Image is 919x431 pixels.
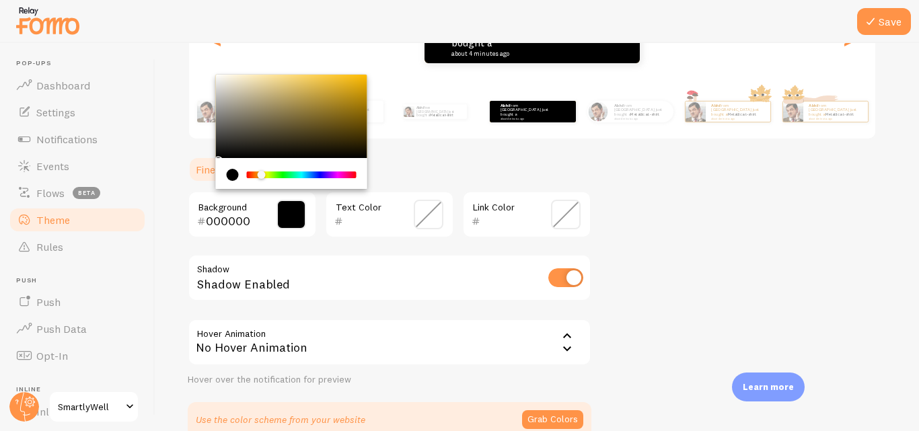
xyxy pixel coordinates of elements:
img: Fomo [197,101,219,122]
a: Push Data [8,315,147,342]
p: Use the color scheme from your website [196,413,365,426]
a: Push [8,288,147,315]
small: about 4 minutes ago [322,117,377,120]
p: from [GEOGRAPHIC_DATA] just bought a [809,103,862,120]
p: from [GEOGRAPHIC_DATA] just bought a [416,104,462,119]
span: Inline [16,385,147,394]
small: about 4 minutes ago [451,50,582,57]
span: Theme [36,213,70,227]
img: Fomo [403,106,414,117]
span: Opt-In [36,349,68,362]
strong: Abhi [614,103,623,108]
span: SmartlyWell [58,399,122,415]
a: Notifications [8,126,147,153]
a: Metallica t-shirt [517,112,546,117]
a: Metallica t-shirt [430,113,453,117]
span: Dashboard [36,79,90,92]
a: Theme [8,206,147,233]
strong: Abhi [501,103,509,108]
div: Shadow Enabled [188,254,591,303]
a: Rules [8,233,147,260]
span: beta [73,187,100,199]
a: Dashboard [8,72,147,99]
a: Opt-In [8,342,147,369]
a: Settings [8,99,147,126]
strong: Abhi [416,106,424,110]
span: Push [16,276,147,285]
img: Fomo [782,102,803,122]
a: Fine Tune [188,156,250,183]
a: SmartlyWell [48,391,139,423]
img: Fomo [685,102,705,122]
div: Hover over the notification for preview [188,374,591,386]
a: Flows beta [8,180,147,206]
span: Push Data [36,322,87,336]
span: Rules [36,240,63,253]
div: No Hover Animation [188,319,591,366]
span: Push [36,295,61,309]
strong: Abhi [711,103,720,108]
small: about 4 minutes ago [809,117,861,120]
a: Metallica t-shirt [727,112,756,117]
span: Pop-ups [16,59,147,68]
small: about 4 minutes ago [501,117,553,120]
a: Metallica t-shirt [492,36,565,49]
small: about 4 minutes ago [711,117,764,120]
strong: Abhi [809,103,817,108]
img: Fomo [588,102,608,121]
a: Events [8,153,147,180]
p: from [GEOGRAPHIC_DATA] just bought a [711,103,765,120]
a: Metallica t-shirt [630,112,659,117]
div: current color is #000000 [227,169,239,181]
p: from [GEOGRAPHIC_DATA] just bought a [501,103,554,120]
div: Chrome color picker [216,75,367,189]
p: Learn more [743,381,794,393]
img: fomo-relay-logo-orange.svg [14,3,81,38]
p: from [GEOGRAPHIC_DATA] just bought a [322,103,378,120]
div: Learn more [732,373,805,401]
a: Metallica t-shirt [825,112,854,117]
span: Notifications [36,132,98,146]
button: Grab Colors [522,410,583,429]
small: about 4 minutes ago [614,117,667,120]
span: Settings [36,106,75,119]
span: Flows [36,186,65,200]
span: Events [36,159,69,173]
p: from [GEOGRAPHIC_DATA] just bought a [614,103,668,120]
